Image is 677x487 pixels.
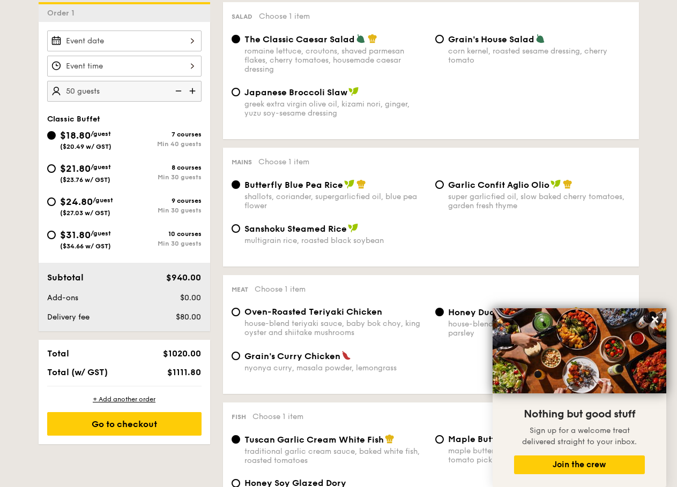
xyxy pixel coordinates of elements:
[60,242,111,250] span: ($34.66 w/ GST)
[435,180,444,189] input: Garlic Confit Aglio Oliosuper garlicfied oil, slow baked cherry tomatoes, garden fresh thyme
[47,293,78,302] span: Add-ons
[93,196,113,204] span: /guest
[232,88,240,96] input: Japanese Broccoli Slawgreek extra virgin olive oil, kizami nori, ginger, yuzu soy-sesame dressing
[232,413,246,421] span: Fish
[448,319,630,338] div: house-blend mustard, maple soy baked potato, parsley
[124,230,202,238] div: 10 courses
[124,197,202,204] div: 9 courses
[124,173,202,181] div: Min 30 guests
[163,348,201,359] span: $1020.00
[47,81,202,102] input: Number of guests
[60,229,91,241] span: $31.80
[435,435,444,444] input: Maple Butter Dorymaple butter, romesco sauce, raisin, cherry tomato pickle
[244,224,347,234] span: Sanshoku Steamed Rice
[244,192,427,210] div: shallots, coriander, supergarlicfied oil, blue pea flower
[185,81,202,101] img: icon-add.58712e84.svg
[47,31,202,51] input: Event date
[47,131,56,140] input: $18.80/guest($20.49 w/ GST)7 coursesMin 40 guests
[47,272,84,283] span: Subtotal
[124,140,202,148] div: Min 40 guests
[244,236,427,245] div: multigrain rice, roasted black soybean
[244,351,340,361] span: Grain's Curry Chicken
[255,285,306,294] span: Choose 1 item
[244,447,427,465] div: traditional garlic cream sauce, baked white fish, roasted tomatoes
[448,434,526,444] span: Maple Butter Dory
[47,164,56,173] input: $21.80/guest($23.76 w/ GST)8 coursesMin 30 guests
[244,307,382,317] span: Oven-Roasted Teriyaki Chicken
[493,308,666,393] img: DSC07876-Edit02-Large.jpeg
[47,56,202,77] input: Event time
[252,412,303,421] span: Choose 1 item
[244,319,427,337] div: house-blend teriyaki sauce, baby bok choy, king oyster and shiitake mushrooms
[47,197,56,206] input: $24.80/guest($27.03 w/ GST)9 coursesMin 30 guests
[60,163,91,174] span: $21.80
[435,35,444,43] input: Grain's House Saladcorn kernel, roasted sesame dressing, cherry tomato
[60,130,91,141] span: $18.80
[47,9,79,18] span: Order 1
[514,455,645,474] button: Join the crew
[47,231,56,239] input: $31.80/guest($34.66 w/ GST)10 coursesMin 30 guests
[550,179,561,189] img: icon-vegan.f8ff3823.svg
[124,164,202,171] div: 8 courses
[435,308,444,316] input: Honey Duo Mustard Chickenhouse-blend mustard, maple soy baked potato, parsley
[571,307,581,316] img: icon-chef-hat.a58ddaea.svg
[646,311,664,328] button: Close
[47,395,202,404] div: + Add another order
[341,351,351,360] img: icon-spicy.37a8142b.svg
[232,158,252,166] span: Mains
[448,307,570,317] span: Honey Duo Mustard Chicken
[60,176,110,184] span: ($23.76 w/ GST)
[47,367,108,377] span: Total (w/ GST)
[176,313,201,322] span: $80.00
[124,131,202,138] div: 7 courses
[385,434,395,444] img: icon-chef-hat.a58ddaea.svg
[169,81,185,101] img: icon-reduce.1d2dbef1.svg
[344,179,355,189] img: icon-vegan.f8ff3823.svg
[448,34,534,44] span: Grain's House Salad
[522,426,637,446] span: Sign up for a welcome treat delivered straight to your inbox.
[448,192,630,210] div: super garlicfied oil, slow baked cherry tomatoes, garden fresh thyme
[91,130,111,138] span: /guest
[232,352,240,360] input: Grain's Curry Chickennyonya curry, masala powder, lemongrass
[563,179,572,189] img: icon-chef-hat.a58ddaea.svg
[258,157,309,166] span: Choose 1 item
[244,435,384,445] span: Tuscan Garlic Cream White Fish
[232,308,240,316] input: Oven-Roasted Teriyaki Chickenhouse-blend teriyaki sauce, baby bok choy, king oyster and shiitake ...
[124,207,202,214] div: Min 30 guests
[244,100,427,118] div: greek extra virgin olive oil, kizami nori, ginger, yuzu soy-sesame dressing
[259,12,310,21] span: Choose 1 item
[448,446,630,465] div: maple butter, romesco sauce, raisin, cherry tomato pickle
[47,412,202,436] div: Go to checkout
[524,408,635,421] span: Nothing but good stuff
[91,230,111,237] span: /guest
[47,313,90,322] span: Delivery fee
[60,196,93,208] span: $24.80
[166,272,201,283] span: $940.00
[124,240,202,247] div: Min 30 guests
[244,180,343,190] span: Butterfly Blue Pea Rice
[91,163,111,171] span: /guest
[535,34,545,43] img: icon-vegetarian.fe4039eb.svg
[244,363,427,372] div: nyonya curry, masala powder, lemongrass
[180,293,201,302] span: $0.00
[448,180,549,190] span: Garlic Confit Aglio Olio
[60,209,110,217] span: ($27.03 w/ GST)
[448,47,630,65] div: corn kernel, roasted sesame dressing, cherry tomato
[368,34,377,43] img: icon-chef-hat.a58ddaea.svg
[348,223,359,233] img: icon-vegan.f8ff3823.svg
[244,87,347,97] span: Japanese Broccoli Slaw
[167,367,201,377] span: $1111.80
[232,435,240,444] input: Tuscan Garlic Cream White Fishtraditional garlic cream sauce, baked white fish, roasted tomatoes
[232,180,240,189] input: Butterfly Blue Pea Riceshallots, coriander, supergarlicfied oil, blue pea flower
[232,224,240,233] input: Sanshoku Steamed Ricemultigrain rice, roasted black soybean
[356,179,366,189] img: icon-chef-hat.a58ddaea.svg
[244,34,355,44] span: The Classic Caesar Salad
[356,34,366,43] img: icon-vegetarian.fe4039eb.svg
[348,87,359,96] img: icon-vegan.f8ff3823.svg
[232,286,248,293] span: Meat
[232,35,240,43] input: The Classic Caesar Saladromaine lettuce, croutons, shaved parmesan flakes, cherry tomatoes, house...
[244,47,427,74] div: romaine lettuce, croutons, shaved parmesan flakes, cherry tomatoes, housemade caesar dressing
[47,348,69,359] span: Total
[60,143,111,150] span: ($20.49 w/ GST)
[47,115,100,124] span: Classic Buffet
